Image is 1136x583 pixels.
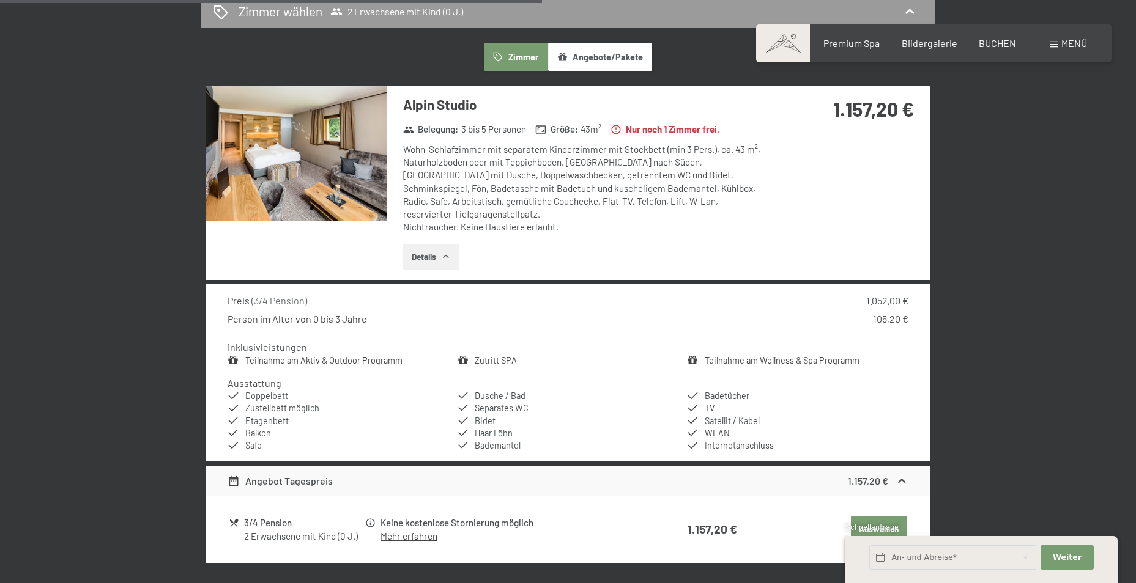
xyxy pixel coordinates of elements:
[851,516,907,543] button: Auswählen
[873,312,908,326] div: 105,20 €
[228,377,281,389] h4: Ausstattung
[245,440,262,450] span: Safe
[475,355,517,365] a: Zutritt SPA
[705,428,730,438] span: WLAN
[688,522,737,536] strong: 1.157,20 €
[251,295,307,306] span: ( 3/4 Pension )
[845,522,899,532] span: Schnellanfrage
[228,341,307,353] h4: Inklusivleistungen
[245,355,403,365] a: Teilnahme am Aktiv & Outdoor Programm
[535,123,578,136] strong: Größe :
[461,123,526,136] span: 3 bis 5 Personen
[705,391,749,401] span: Badetücher
[581,123,601,136] span: 43 m²
[245,416,289,426] span: Etagenbett
[245,391,288,401] span: Doppelbett
[1061,37,1087,49] span: Menü
[245,428,271,438] span: Balkon
[381,530,437,541] a: Mehr erfahren
[403,123,459,136] strong: Belegung :
[1053,552,1082,563] span: Weiter
[244,516,363,530] div: 3/4 Pension
[705,355,859,365] a: Teilnahme am Wellness & Spa Programm
[823,37,880,49] a: Premium Spa
[206,86,387,221] img: mss_renderimg.php
[330,5,463,18] span: 2 Erwachsene mit Kind (0 J.)
[206,466,930,496] div: Angebot Tagespreis1.157,20 €
[228,294,307,307] div: Preis
[403,244,459,271] button: Details
[902,37,957,49] a: Bildergalerie
[475,416,496,426] span: Bidet
[475,428,513,438] span: Haar Föhn
[833,97,914,120] strong: 1.157,20 €
[548,43,652,71] button: Angebote/Pakete
[228,312,367,326] div: Person im Alter von 0 bis 3 Jahre
[245,403,319,413] span: Zustellbett möglich
[475,391,525,401] span: Dusche / Bad
[239,2,322,20] h2: Zimmer wählen
[866,294,908,307] div: 1.052,00 €
[1041,545,1093,570] button: Weiter
[705,416,760,426] span: Satellit / Kabel
[611,123,719,136] strong: Nur noch 1 Zimmer frei.
[475,403,529,413] span: Separates WC
[403,95,767,114] h3: Alpin Studio
[979,37,1016,49] a: BUCHEN
[228,474,333,488] div: Angebot Tagespreis
[484,43,548,71] button: Zimmer
[475,440,521,450] span: Bademantel
[705,403,715,413] span: TV
[381,516,635,530] div: Keine kostenlose Stornierung möglich
[848,475,888,486] strong: 1.157,20 €
[244,530,363,543] div: 2 Erwachsene mit Kind (0 J.)
[705,440,774,450] span: Internetanschluss
[403,143,767,234] div: Wohn-Schlafzimmer mit separatem Kinderzimmer mit Stockbett (min 3 Pers.), ca. 43 m², Naturholzbod...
